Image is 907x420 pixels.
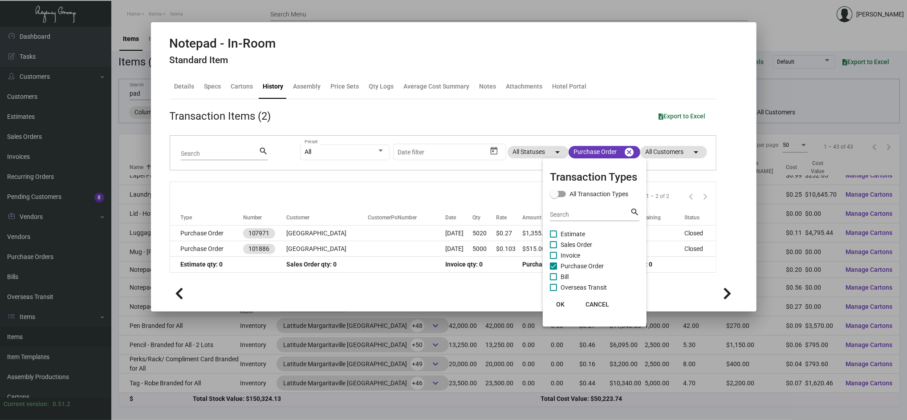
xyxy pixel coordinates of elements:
[630,207,639,218] mat-icon: search
[561,282,607,293] span: Overseas Transit
[561,271,569,282] span: Bill
[556,301,565,308] span: OK
[550,169,639,185] mat-card-title: Transaction Types
[561,229,585,239] span: Estimate
[586,301,609,308] span: CANCEL
[561,250,580,261] span: Invoice
[546,296,575,312] button: OK
[569,189,628,199] span: All Transaction Types
[53,400,70,409] div: 0.51.2
[578,296,616,312] button: CANCEL
[561,239,592,250] span: Sales Order
[561,261,604,271] span: Purchase Order
[4,400,49,409] div: Current version:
